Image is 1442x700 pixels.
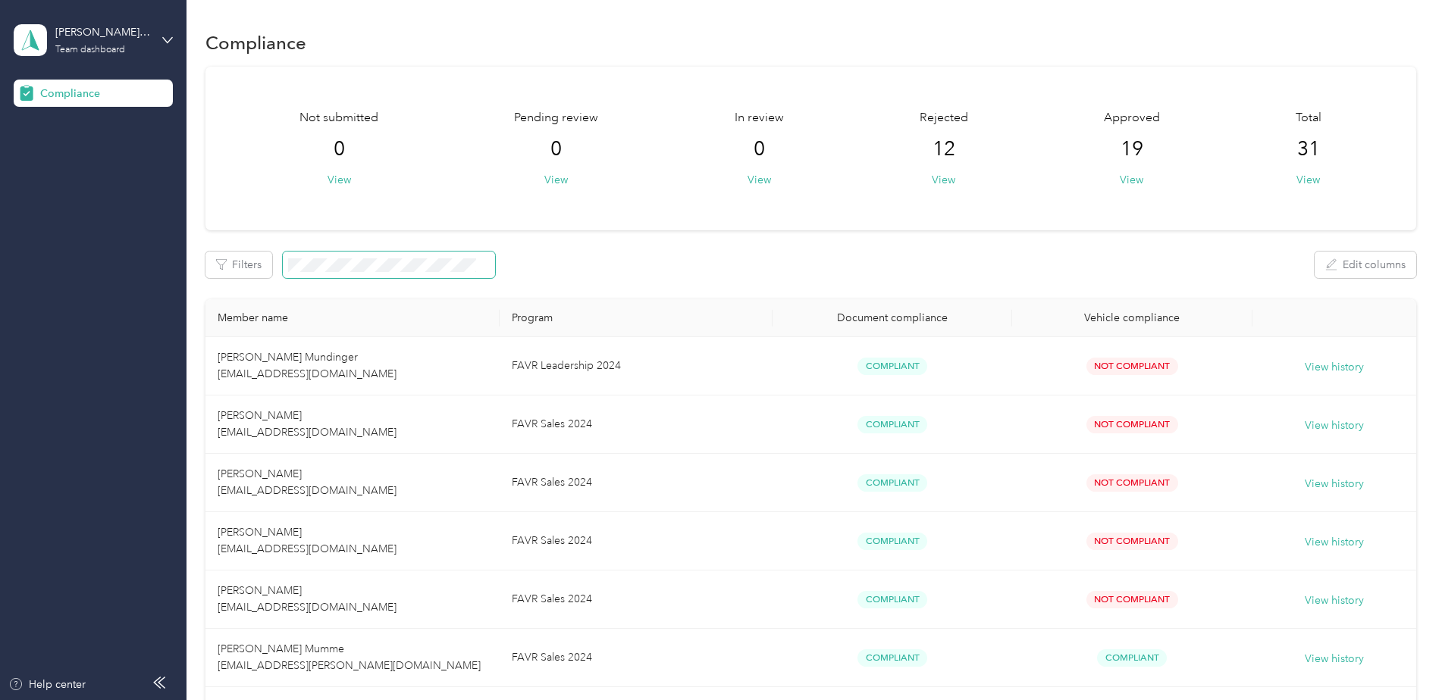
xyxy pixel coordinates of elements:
[8,677,86,692] button: Help center
[1315,252,1416,278] button: Edit columns
[500,395,773,454] td: FAVR Sales 2024
[1305,476,1364,492] button: View history
[218,642,481,672] span: [PERSON_NAME] Mumme [EMAIL_ADDRESS][PERSON_NAME][DOMAIN_NAME]
[500,629,773,687] td: FAVR Sales 2024
[218,467,397,497] span: [PERSON_NAME] [EMAIL_ADDRESS][DOMAIN_NAME]
[1305,359,1364,376] button: View history
[1024,311,1240,324] div: Vehicle compliance
[857,649,927,667] span: Compliant
[205,252,272,278] button: Filters
[920,109,968,127] span: Rejected
[748,172,771,188] button: View
[1086,591,1178,608] span: Not Compliant
[1296,109,1321,127] span: Total
[1086,533,1178,550] span: Not Compliant
[334,137,345,161] span: 0
[1305,592,1364,609] button: View history
[299,109,378,127] span: Not submitted
[1305,417,1364,434] button: View history
[1086,358,1178,375] span: Not Compliant
[218,584,397,614] span: [PERSON_NAME] [EMAIL_ADDRESS][DOMAIN_NAME]
[550,137,562,161] span: 0
[754,137,765,161] span: 0
[500,512,773,570] td: FAVR Sales 2024
[857,358,927,375] span: Compliant
[205,299,500,337] th: Member name
[1120,172,1143,188] button: View
[857,416,927,433] span: Compliant
[735,109,784,127] span: In review
[500,570,773,629] td: FAVR Sales 2024
[1305,534,1364,551] button: View history
[932,172,955,188] button: View
[1097,649,1167,667] span: Compliant
[857,533,927,550] span: Compliant
[1297,137,1320,161] span: 31
[1086,474,1178,492] span: Not Compliant
[1296,172,1320,188] button: View
[218,526,397,555] span: [PERSON_NAME] [EMAIL_ADDRESS][DOMAIN_NAME]
[933,137,955,161] span: 12
[1305,651,1364,667] button: View history
[40,86,100,102] span: Compliance
[55,24,150,40] div: [PERSON_NAME] Distributing
[1357,615,1442,700] iframe: Everlance-gr Chat Button Frame
[1086,416,1178,433] span: Not Compliant
[55,45,125,55] div: Team dashboard
[500,299,773,337] th: Program
[500,337,773,395] td: FAVR Leadership 2024
[218,351,397,380] span: [PERSON_NAME] Mundinger [EMAIL_ADDRESS][DOMAIN_NAME]
[514,109,598,127] span: Pending review
[857,591,927,608] span: Compliant
[218,409,397,439] span: [PERSON_NAME] [EMAIL_ADDRESS][DOMAIN_NAME]
[1104,109,1160,127] span: Approved
[328,172,351,188] button: View
[500,454,773,512] td: FAVR Sales 2024
[1121,137,1143,161] span: 19
[205,35,306,51] h1: Compliance
[857,474,927,492] span: Compliant
[785,311,1000,324] div: Document compliance
[544,172,568,188] button: View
